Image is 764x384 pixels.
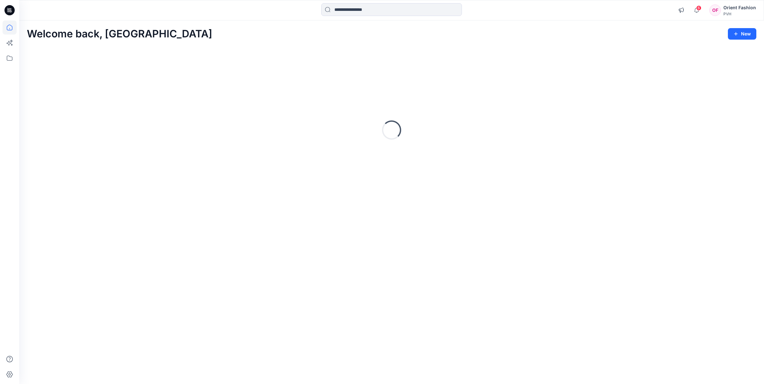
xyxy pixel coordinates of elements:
span: 6 [696,5,701,11]
div: OF [709,4,721,16]
div: PVH [723,12,756,16]
div: Orient Fashion [723,4,756,12]
h2: Welcome back, [GEOGRAPHIC_DATA] [27,28,212,40]
button: New [728,28,756,40]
